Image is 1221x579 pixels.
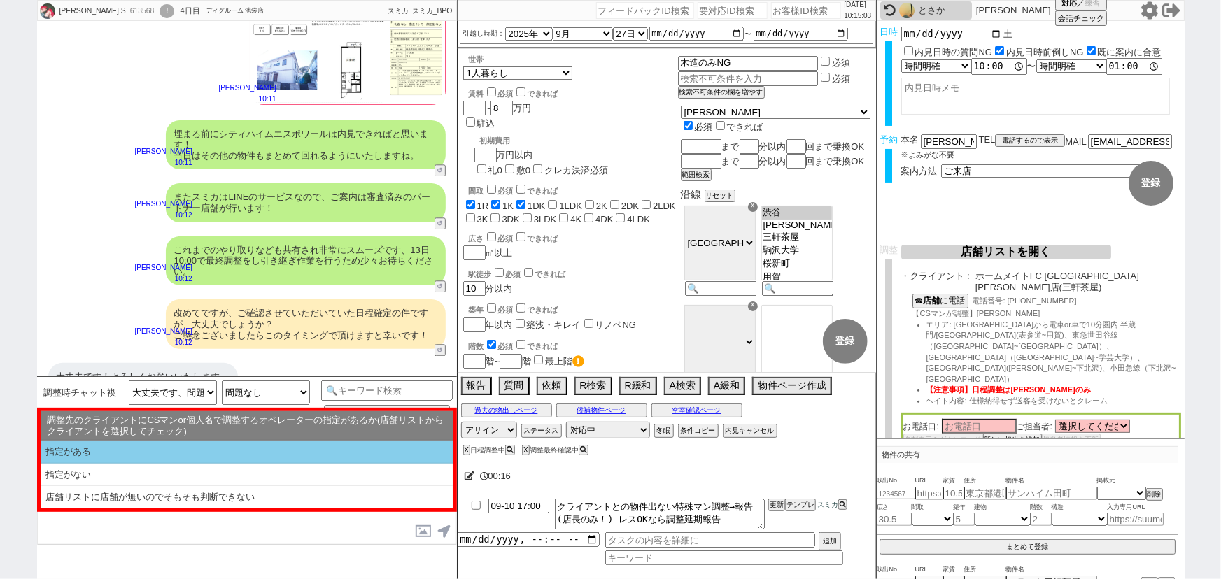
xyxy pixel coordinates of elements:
[522,446,592,454] div: 調整最終確認中
[983,434,1042,446] button: 新しい担当を追加
[412,7,453,15] span: スミカ_BPO
[321,380,453,401] input: 🔍キーワード検索
[901,58,1181,75] div: 〜
[901,166,938,176] span: 案内方法
[943,564,964,576] span: 家賃
[915,476,943,487] span: URL
[903,434,983,446] button: 名刺表示＆ダウンロード
[1129,161,1173,206] button: 登録
[514,90,558,98] label: できれば
[880,245,898,255] span: 調整
[41,486,453,508] li: 店舗リストに店舗が無いのでそもそも判断できない
[40,3,55,19] img: 0hxm1ERto8J0IcPDf5MZZZPWxsJCg_TX5QZVg4Iyg8eHQpDDQVMlJhdCE6eHAkXGBEZA9uJitrfHoQL1AkAmrbdhsMeXUlCGY...
[463,266,678,296] div: 分以内
[1097,476,1116,487] span: 掲載元
[806,141,865,152] span: 回まで乗換OK
[463,80,558,130] div: ~ 万円
[832,73,850,84] label: 必須
[126,6,157,17] div: 613568
[1052,502,1108,513] span: 構造
[785,499,816,511] button: テンプレ
[477,214,488,224] label: 3K
[901,134,919,149] span: 本名
[681,188,702,200] span: 沿線
[537,377,567,395] button: 依頼
[964,476,1006,487] span: 住所
[57,6,126,17] div: [PERSON_NAME].S
[752,377,832,395] button: 物件ページ作成
[768,499,785,511] button: 更新
[166,236,446,286] div: これまでのやり取りなども共有され非常にスムーズです、13日10:00で最終調整をし引き継ぎ作業を行うため少々お待ちください。
[527,320,581,330] label: 築浅・キレイ
[1065,136,1086,147] span: MAIL
[166,120,446,170] div: 埋まる前にシティハイムエスポワールは内見できればと思います！ 当日はその他の物件もまとめて回れるようにいたしますね。
[219,94,276,105] p: 10:11
[522,445,530,455] button: X
[498,187,514,195] span: 必須
[823,319,868,364] button: 登録
[166,299,446,349] div: 改めてですが、ご確認させていただいていた日程確定の件ですが、大丈夫でしょうか？ ご懸念ございましたらこのタイミングで頂けますと幸いです！
[915,564,943,576] span: URL
[514,234,558,243] label: できれば
[880,134,898,145] span: 予約
[1031,502,1052,513] span: 階数
[480,136,608,146] div: 初期費用
[678,86,765,99] button: 検索不可条件の欄を増やす
[924,296,940,306] b: 店舗
[514,342,558,350] label: できれば
[976,5,1051,16] p: [PERSON_NAME]
[681,169,712,181] button: 範囲検索
[41,441,453,464] li: 指定がある
[698,2,768,19] input: 要対応ID検索
[477,201,489,211] label: 1R
[574,377,612,395] button: R検索
[762,206,832,220] option: 渋谷
[678,424,719,438] button: 条件コピー
[435,280,446,292] button: ↺
[685,281,756,296] input: 🔍
[135,146,192,157] p: [PERSON_NAME]
[463,230,678,260] div: ㎡以上
[180,6,199,17] div: 4日目
[653,201,676,211] label: 2LDK
[877,502,912,513] span: 広さ
[762,231,832,244] option: 三軒茶屋
[48,363,238,391] div: 大丈夫です！よろしくお願いいたします。
[1108,502,1164,513] span: 入力専用URL
[954,502,975,513] span: 築年
[498,306,514,314] span: 必須
[918,5,968,16] div: とさか
[901,245,1111,259] button: 店舗リストを開く
[954,513,975,526] input: 5
[135,337,192,348] p: 10:12
[474,130,608,177] div: 万円以内
[678,56,819,71] input: 検索不可条件を入力
[435,217,446,229] button: ↺
[915,487,943,500] input: https://suumo.jp/chintai/jnc_000022489271
[556,403,647,417] button: 候補物件ページ
[516,185,525,194] input: できれば
[528,201,545,211] label: 1DK
[605,532,815,548] input: タスクの内容を詳細に
[877,476,915,487] span: 吹出No
[461,377,492,395] button: 報告
[619,377,657,395] button: R緩和
[1003,29,1012,39] span: 土
[498,234,514,243] span: 必須
[516,303,525,313] input: できれば
[880,539,1176,555] button: まとめて登録
[762,281,833,296] input: 🔍
[912,294,968,308] button: ☎店舗に電話
[806,156,865,166] span: 回まで乗換OK
[912,309,1040,317] span: 【CSマンが調整】[PERSON_NAME]
[745,30,752,38] label: 〜
[1055,10,1107,26] button: 会話チェック
[1098,47,1162,57] label: 既に案内に合意
[832,57,850,68] label: 必須
[964,487,1006,500] input: 東京都港区海岸３
[942,419,1017,434] input: お電話口
[48,415,446,436] span: 調整先のクライアントにCSマンor個人名で調整するオペレーターの指定があるか(店舗リストからクライアントを選択してチェック)
[469,301,678,315] div: 築年
[926,385,1091,394] span: 【注意事項】日程調整は[PERSON_NAME]のみ
[545,356,584,366] label: 最上階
